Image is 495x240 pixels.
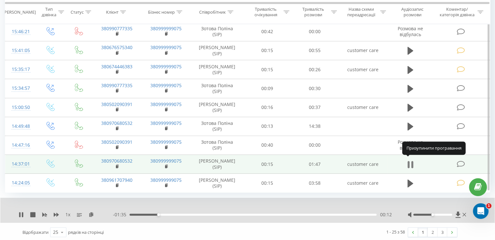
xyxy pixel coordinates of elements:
td: [PERSON_NAME] (SIP) [191,98,244,117]
span: Відображати [22,229,48,235]
a: 380999999075 [150,158,182,164]
td: 00:42 [244,22,291,41]
span: Розмова не відбулась [398,25,423,37]
iframe: Intercom live chat [473,203,488,219]
td: 00:37 [291,98,338,117]
div: Accessibility label [157,213,160,216]
td: Зотова Поліна (SIP) [191,79,244,98]
td: Зотова Поліна (SIP) [191,22,244,41]
td: customer care [338,41,387,60]
div: 15:34:57 [12,82,29,95]
a: 380990777335 [101,82,132,88]
td: [PERSON_NAME] (SIP) [191,174,244,193]
div: 14:47:16 [12,139,29,152]
div: Accessibility label [431,213,434,216]
td: 14:38 [291,117,338,136]
span: 00:12 [380,211,392,218]
td: 00:26 [291,60,338,79]
td: 03:58 [291,174,338,193]
td: 00:13 [244,117,291,136]
div: Назва схеми переадресації [344,7,378,18]
span: Розмова не відбулась [398,139,423,151]
a: 380999999075 [150,25,182,32]
div: 14:37:01 [12,158,29,170]
td: customer care [338,155,387,174]
a: 380999999075 [150,44,182,50]
div: Тривалість очікування [250,7,282,18]
td: 00:55 [291,41,338,60]
a: 380502090391 [101,139,132,145]
a: 380999999075 [150,63,182,70]
a: 380674446383 [101,63,132,70]
a: 380502090391 [101,101,132,107]
div: Аудіозапис розмови [393,7,432,18]
div: Тривалість розмови [297,7,329,18]
td: [PERSON_NAME] (SIP) [191,41,244,60]
div: Тип дзвінка [41,7,56,18]
td: customer care [338,98,387,117]
a: 380999999075 [150,120,182,126]
div: 15:35:17 [12,63,29,76]
td: 00:00 [291,136,338,154]
div: 14:49:48 [12,120,29,133]
a: 3 [437,228,447,237]
a: 380999999075 [150,139,182,145]
a: 380999999075 [150,82,182,88]
td: customer care [338,174,387,193]
td: 00:15 [244,60,291,79]
a: 380999999075 [150,101,182,107]
td: Зотова Поліна (SIP) [191,136,244,154]
div: 15:00:50 [12,101,29,114]
div: 15:41:05 [12,44,29,57]
span: 1 [486,203,491,208]
span: - 01:35 [113,211,130,218]
a: 380970680532 [101,120,132,126]
div: 25 [53,229,58,235]
td: 00:40 [244,136,291,154]
div: Бізнес номер [148,9,175,15]
a: 380676575340 [101,44,132,50]
span: рядків на сторінці [68,229,104,235]
td: [PERSON_NAME] (SIP) [191,155,244,174]
td: 00:15 [244,155,291,174]
td: 00:15 [244,41,291,60]
td: 00:00 [291,22,338,41]
td: 01:47 [291,155,338,174]
div: Співробітник [199,9,226,15]
div: 15:46:21 [12,25,29,38]
td: [PERSON_NAME] (SIP) [191,60,244,79]
a: 380999999075 [150,177,182,183]
a: 380970680532 [101,158,132,164]
td: 00:30 [291,79,338,98]
a: 2 [428,228,437,237]
a: 1 [418,228,428,237]
a: 380990777335 [101,25,132,32]
div: Клієнт [106,9,118,15]
td: customer care [338,60,387,79]
div: Призупинити програвання [402,141,466,154]
td: 00:09 [244,79,291,98]
a: 380961707940 [101,177,132,183]
div: Статус [71,9,84,15]
div: [PERSON_NAME] [3,9,36,15]
td: 00:16 [244,98,291,117]
span: 1 x [65,211,70,218]
div: Коментар/категорія дзвінка [438,7,476,18]
td: 00:15 [244,174,291,193]
div: 1 - 25 з 58 [386,229,405,235]
td: Зотова Поліна (SIP) [191,117,244,136]
div: 14:24:05 [12,177,29,189]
